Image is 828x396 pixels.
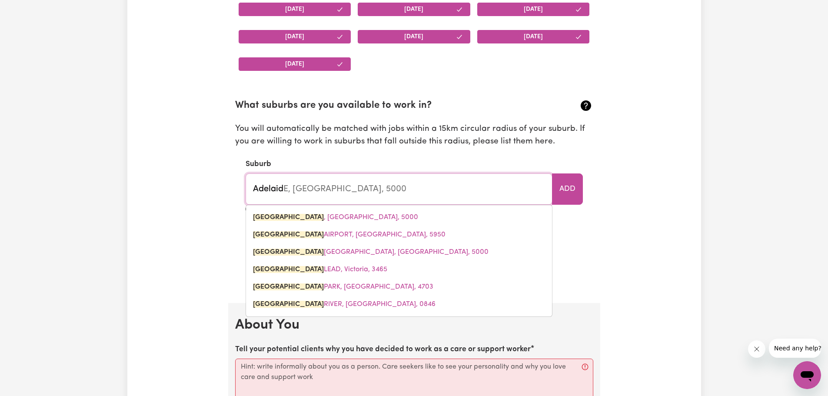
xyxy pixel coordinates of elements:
[477,30,590,43] button: [DATE]
[358,3,470,16] button: [DATE]
[246,226,552,243] a: ADELAIDE AIRPORT, South Australia, 5950
[253,283,324,290] mark: [GEOGRAPHIC_DATA]
[246,159,271,170] label: Suburb
[246,261,552,278] a: ADELAIDE LEAD, Victoria, 3465
[793,361,821,389] iframe: Button to launch messaging window
[239,3,351,16] button: [DATE]
[253,214,418,221] span: , [GEOGRAPHIC_DATA], 5000
[253,249,489,256] span: [GEOGRAPHIC_DATA], [GEOGRAPHIC_DATA], 5000
[235,123,593,148] p: You will automatically be matched with jobs within a 15km circular radius of your suburb. If you ...
[253,231,324,238] mark: [GEOGRAPHIC_DATA]
[748,340,765,358] iframe: Close message
[253,301,324,308] mark: [GEOGRAPHIC_DATA]
[552,173,583,205] button: Add to preferred suburbs
[246,205,552,317] div: menu-options
[358,30,470,43] button: [DATE]
[246,296,552,313] a: ADELAIDE RIVER, Northern Territory, 0846
[477,3,590,16] button: [DATE]
[235,344,531,355] label: Tell your potential clients why you have decided to work as a care or support worker
[246,209,552,226] a: ADELAIDE, South Australia, 5000
[253,283,433,290] span: PARK, [GEOGRAPHIC_DATA], 4703
[253,266,324,273] mark: [GEOGRAPHIC_DATA]
[246,278,552,296] a: ADELAIDE PARK, Queensland, 4703
[246,243,552,261] a: ADELAIDE BC, South Australia, 5000
[253,214,324,221] mark: [GEOGRAPHIC_DATA]
[246,173,552,205] input: e.g. North Bondi, New South Wales
[253,231,446,238] span: AIRPORT, [GEOGRAPHIC_DATA], 5950
[769,339,821,358] iframe: Message from company
[235,100,534,112] h2: What suburbs are you available to work in?
[235,317,593,333] h2: About You
[239,57,351,71] button: [DATE]
[253,249,324,256] mark: [GEOGRAPHIC_DATA]
[253,266,387,273] span: LEAD, Victoria, 3465
[5,6,53,13] span: Need any help?
[253,301,436,308] span: RIVER, [GEOGRAPHIC_DATA], 0846
[239,30,351,43] button: [DATE]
